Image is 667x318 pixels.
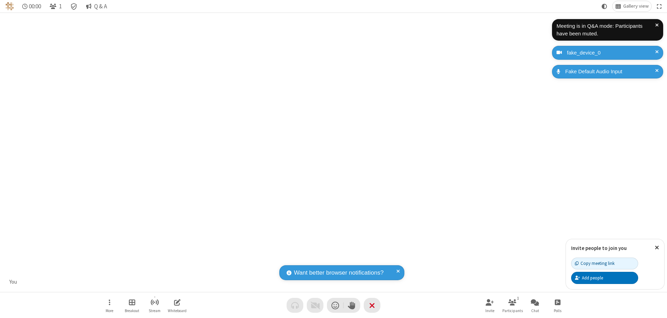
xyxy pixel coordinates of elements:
[29,3,41,10] span: 00:00
[515,295,521,301] div: 1
[563,68,658,76] div: Fake Default Audio Input
[502,309,523,313] span: Participants
[571,258,638,269] button: Copy meeting link
[485,309,494,313] span: Invite
[7,278,20,286] div: You
[294,268,384,277] span: Want better browser notifications?
[106,309,113,313] span: More
[6,2,14,10] img: QA Selenium DO NOT DELETE OR CHANGE
[67,1,81,11] div: Meeting details Encryption enabled
[364,298,380,313] button: End or leave meeting
[612,1,651,11] button: Change layout
[144,295,165,315] button: Start streaming
[547,295,568,315] button: Open poll
[122,295,142,315] button: Manage Breakout Rooms
[571,245,627,251] label: Invite people to join you
[287,298,303,313] button: Audio problem - check your Internet connection or call by phone
[149,309,160,313] span: Stream
[565,49,658,57] div: fake_device_0
[344,298,360,313] button: Raise hand
[599,1,610,11] button: Using system theme
[654,1,665,11] button: Fullscreen
[554,309,561,313] span: Polls
[125,309,139,313] span: Breakout
[94,3,107,10] span: Q & A
[479,295,500,315] button: Invite participants (⌘+Shift+I)
[623,3,649,9] span: Gallery view
[59,3,62,10] span: 1
[531,309,539,313] span: Chat
[650,239,664,256] button: Close popover
[168,309,187,313] span: Whiteboard
[47,1,65,11] button: Open participant list
[83,1,110,11] button: Q & A
[99,295,120,315] button: Open menu
[167,295,188,315] button: Open shared whiteboard
[502,295,523,315] button: Open participant list
[525,295,545,315] button: Open chat
[557,22,655,38] div: Meeting is in Q&A mode: Participants have been muted.
[575,260,615,267] div: Copy meeting link
[19,1,44,11] div: Timer
[307,298,323,313] button: Video
[327,298,344,313] button: Send a reaction
[571,272,638,284] button: Add people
